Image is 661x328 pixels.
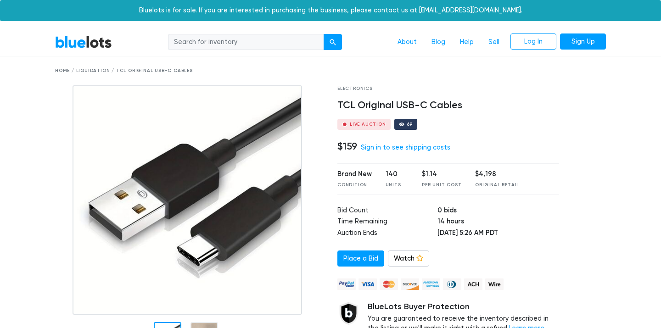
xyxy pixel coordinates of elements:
a: Help [453,33,481,51]
div: 69 [407,122,413,127]
img: paypal_credit-80455e56f6e1299e8d57f40c0dcee7b8cd4ae79b9eccbfc37e2480457ba36de9.png [337,278,356,290]
a: Log In [510,33,556,50]
td: 14 hours [437,217,559,228]
div: Electronics [337,85,559,92]
img: american_express-ae2a9f97a040b4b41f6397f7637041a5861d5f99d0716c09922aba4e24c8547d.png [422,278,440,290]
img: discover-82be18ecfda2d062aad2762c1ca80e2d36a4073d45c9e0ffae68cd515fbd3d32.png [401,278,419,290]
div: $1.14 [422,169,461,179]
input: Search for inventory [168,34,324,50]
td: 0 bids [437,206,559,217]
td: Auction Ends [337,228,437,239]
a: Blog [424,33,453,51]
div: 140 [386,169,409,179]
h5: BlueLots Buyer Protection [368,302,559,312]
div: Home / Liquidation / TCL Original USB-C Cables [55,67,606,74]
td: Time Remaining [337,217,437,228]
div: Units [386,182,409,189]
td: Bid Count [337,206,437,217]
td: [DATE] 5:26 AM PDT [437,228,559,239]
img: visa-79caf175f036a155110d1892330093d4c38f53c55c9ec9e2c3a54a56571784bb.png [359,278,377,290]
img: diners_club-c48f30131b33b1bb0e5d0e2dbd43a8bea4cb12cb2961413e2f4250e06c020426.png [443,278,461,290]
a: Place a Bid [337,250,384,267]
img: mastercard-42073d1d8d11d6635de4c079ffdb20a4f30a903dc55d1612383a1b395dd17f39.png [380,278,398,290]
img: 3c172060-1910-45e0-825b-517a5f7c9d80-1755267643.jpg [73,85,302,315]
img: ach-b7992fed28a4f97f893c574229be66187b9afb3f1a8d16a4691d3d3140a8ab00.png [464,278,482,290]
a: BlueLots [55,35,112,49]
div: Original Retail [475,182,519,189]
div: Live Auction [350,122,386,127]
a: Sell [481,33,507,51]
a: Sign in to see shipping costs [361,144,450,151]
a: About [390,33,424,51]
div: Per Unit Cost [422,182,461,189]
div: Condition [337,182,372,189]
img: buyer_protection_shield-3b65640a83011c7d3ede35a8e5a80bfdfaa6a97447f0071c1475b91a4b0b3d01.png [337,302,360,325]
img: wire-908396882fe19aaaffefbd8e17b12f2f29708bd78693273c0e28e3a24408487f.png [485,278,504,290]
div: Brand New [337,169,372,179]
h4: TCL Original USB-C Cables [337,100,559,111]
a: Sign Up [560,33,606,50]
h4: $159 [337,140,357,152]
div: $4,198 [475,169,519,179]
a: Watch [388,250,429,267]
